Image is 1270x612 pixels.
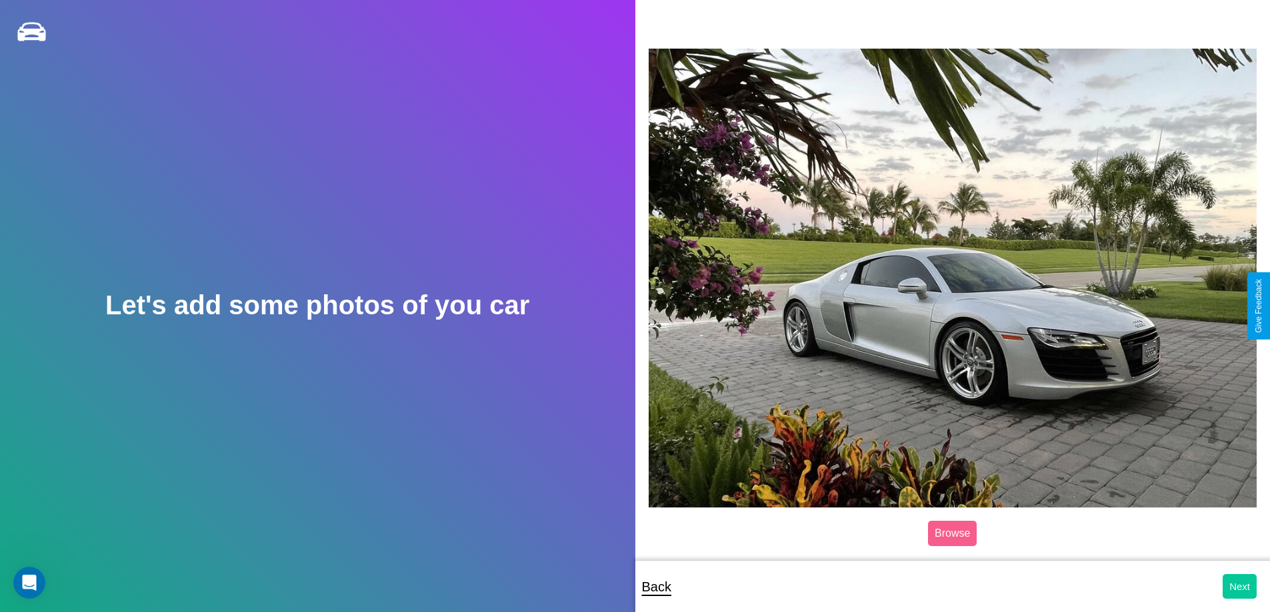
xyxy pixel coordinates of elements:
[13,567,45,599] iframe: Intercom live chat
[1254,279,1263,333] div: Give Feedback
[642,575,671,599] p: Back
[1223,574,1257,599] button: Next
[928,521,977,546] label: Browse
[649,49,1257,507] img: posted
[105,290,529,320] h2: Let's add some photos of you car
